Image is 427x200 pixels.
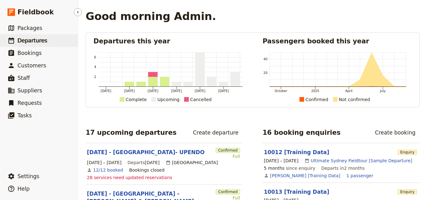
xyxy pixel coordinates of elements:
tspan: 20 [264,71,268,75]
div: Not confirmed [339,96,370,103]
a: Ultimate Sydney Fieldtour [Sample Departure] [311,158,412,164]
h2: 16 booking enquiries [263,128,341,137]
span: Departs [128,159,160,166]
tspan: 6 [94,56,96,59]
span: Customers [18,62,46,69]
span: Requests [18,100,42,106]
div: Bookings closed [129,167,164,173]
span: Bookings [18,50,42,56]
a: Create booking [371,127,419,138]
div: Full [216,153,240,159]
h1: Good morning Admin. [86,10,216,22]
span: [DATE] – [DATE] [87,159,122,166]
a: View the bookings for this departure [93,167,123,173]
div: [GEOGRAPHIC_DATA] [166,159,218,166]
tspan: 2025 [311,89,319,93]
tspan: [DATE] [148,89,158,93]
span: Suppliers [18,87,42,94]
span: Confirmed [216,189,240,194]
tspan: [DATE] [218,89,229,93]
span: Confirmed [216,148,240,153]
button: Hide menu [74,8,82,16]
span: Staff [18,75,30,81]
h2: Passengers booked this year [263,37,412,46]
span: 28 services need updated reservations [87,174,172,181]
span: Fieldbook [18,7,54,17]
span: [DATE] [145,160,159,165]
h2: Departures this year [93,37,243,46]
a: [DATE] - [GEOGRAPHIC_DATA]- UPENDO [87,149,204,156]
tspan: 2 [94,75,96,79]
tspan: [DATE] [171,89,182,93]
span: Settings [18,173,39,179]
a: Create departure [189,127,243,138]
tspan: October [275,89,288,93]
span: Help [18,186,30,192]
div: Cancelled [190,96,212,103]
span: Tasks [18,112,32,119]
a: 10013 [Training Data] [264,189,329,195]
div: Complete [126,96,147,103]
tspan: 40 [264,57,268,61]
span: 5 months [264,166,284,171]
div: Upcoming [157,96,179,103]
tspan: 4 [94,65,96,69]
span: Packages [18,25,42,31]
a: 10012 [Training Data] [264,149,329,155]
span: since enquiry [264,165,315,171]
span: Departures [18,37,47,44]
span: [DATE] – [DATE] [264,158,299,164]
h2: 17 upcoming departures [86,128,177,137]
tspan: [DATE] [195,89,205,93]
tspan: [DATE] [124,89,135,93]
tspan: July [380,89,386,93]
span: Enquiry [398,150,417,155]
a: [PERSON_NAME] [Training Data] [270,173,340,179]
tspan: April [345,89,352,93]
div: Confirmed [305,96,328,103]
tspan: [DATE] [101,89,111,93]
span: Enquiry [398,189,417,194]
span: Departs in 2 months [321,165,365,171]
a: View the passengers for this booking [346,173,373,179]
